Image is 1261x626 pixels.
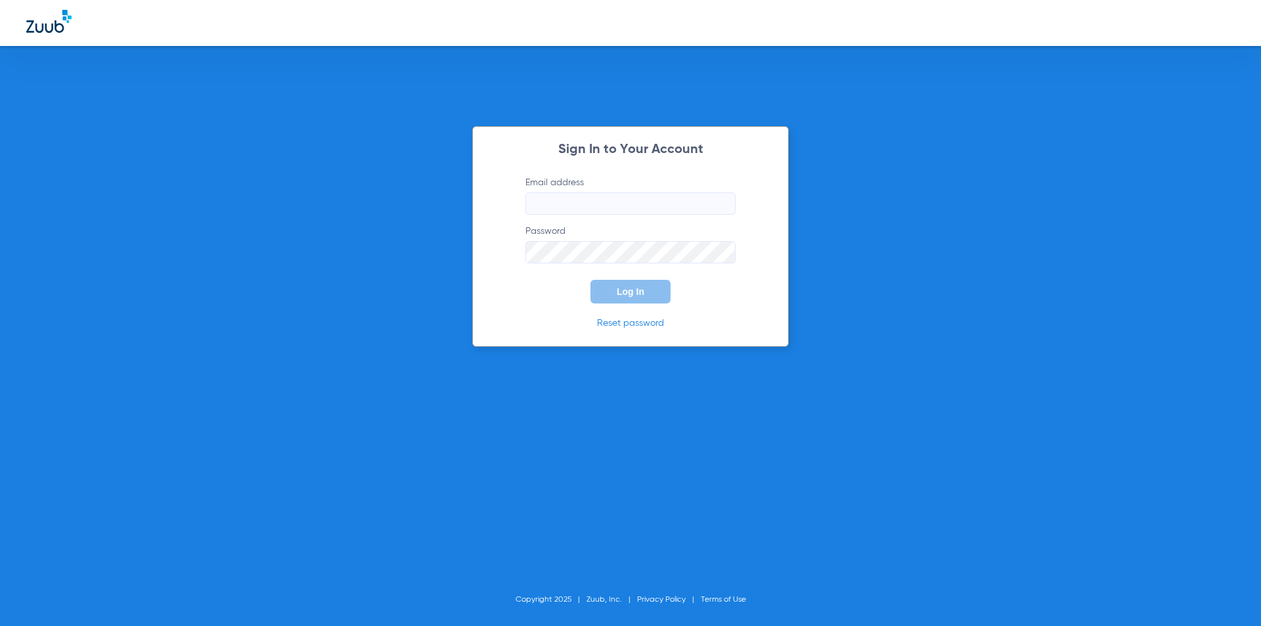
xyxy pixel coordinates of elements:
[506,143,755,156] h2: Sign In to Your Account
[516,593,586,606] li: Copyright 2025
[586,593,637,606] li: Zuub, Inc.
[617,286,644,297] span: Log In
[525,241,736,263] input: Password
[597,319,664,328] a: Reset password
[590,280,671,303] button: Log In
[637,596,686,604] a: Privacy Policy
[26,10,72,33] img: Zuub Logo
[1195,563,1261,626] iframe: Chat Widget
[525,225,736,263] label: Password
[701,596,746,604] a: Terms of Use
[525,192,736,215] input: Email address
[525,176,736,215] label: Email address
